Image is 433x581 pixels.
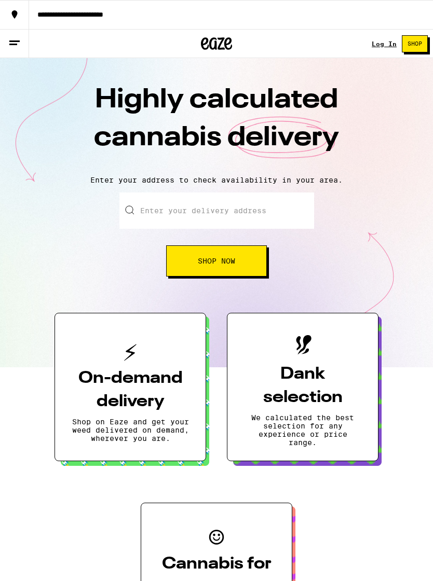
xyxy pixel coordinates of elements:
button: Shop [402,35,428,52]
button: Shop Now [166,245,267,276]
span: Shop [408,41,422,47]
button: On-demand deliveryShop on Eaze and get your weed delivered on demand, wherever you are. [55,313,206,461]
h1: Highly calculated cannabis delivery [35,81,398,168]
button: Dank selectionWe calculated the best selection for any experience or price range. [227,313,378,461]
input: Enter your delivery address [119,192,314,229]
h3: On-demand delivery [72,367,189,413]
p: We calculated the best selection for any experience or price range. [244,413,361,447]
p: Enter your address to check availability in your area. [10,176,423,184]
p: Shop on Eaze and get your weed delivered on demand, wherever you are. [72,418,189,442]
a: Log In [372,40,397,47]
span: Shop Now [198,257,235,265]
a: Shop [397,35,433,52]
h3: Dank selection [244,363,361,409]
